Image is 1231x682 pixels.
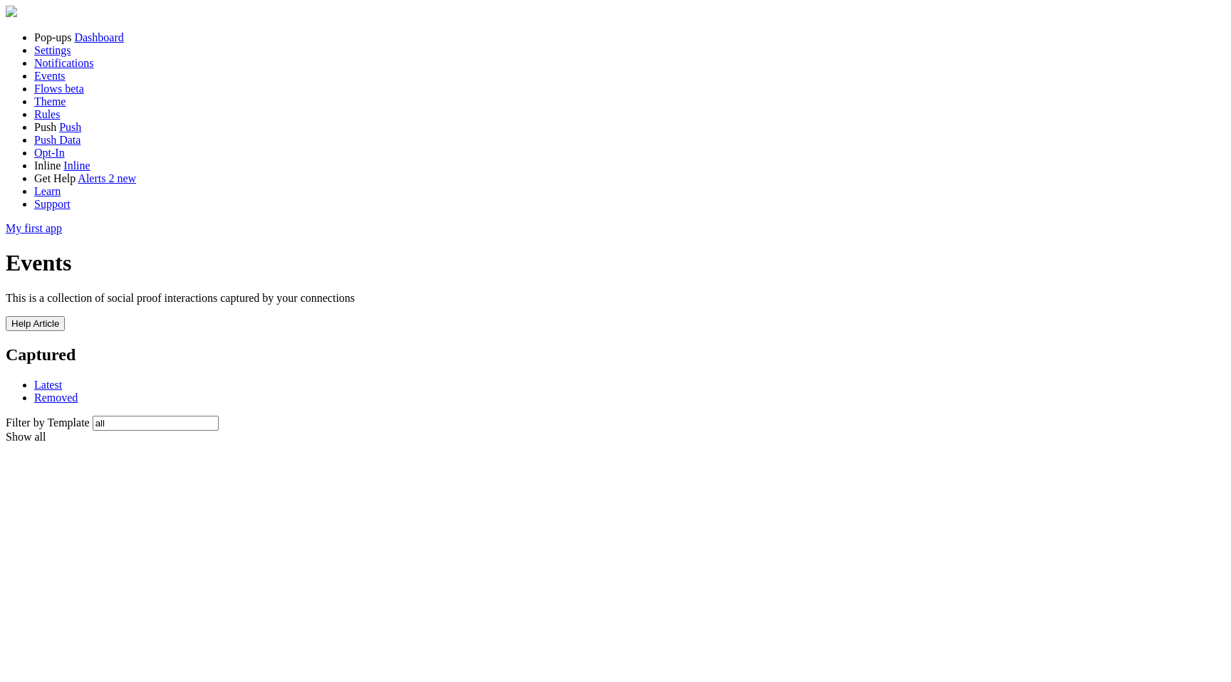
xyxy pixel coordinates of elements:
[78,172,136,184] a: Alerts 2 new
[34,44,71,56] a: Settings
[34,198,71,210] a: Support
[34,108,60,120] a: Rules
[34,57,94,69] a: Notifications
[59,121,81,133] a: Push
[34,379,62,391] a: Latest
[34,159,61,172] span: Inline
[74,31,123,43] a: Dashboard
[34,392,78,404] a: Removed
[34,70,66,82] a: Events
[78,172,105,184] span: Alerts
[6,6,17,17] img: fomo-relay-logo-orange.svg
[6,250,1225,276] h1: Events
[6,292,1225,305] p: This is a collection of social proof interactions captured by your connections
[34,83,84,95] a: Flows beta
[34,83,62,95] span: Flows
[6,345,1225,364] h2: Captured
[65,83,84,95] span: beta
[34,31,71,43] span: Pop-ups
[6,431,1225,444] div: Show all
[34,121,56,133] span: Push
[34,134,80,146] a: Push Data
[6,222,62,234] a: My first app
[34,185,61,197] a: Learn
[34,172,76,184] span: Get Help
[34,147,65,159] a: Opt-In
[6,316,65,331] button: Help Article
[6,416,90,429] label: Filter by Template
[63,159,90,172] a: Inline
[34,95,66,107] a: Theme
[108,172,136,184] span: 2 new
